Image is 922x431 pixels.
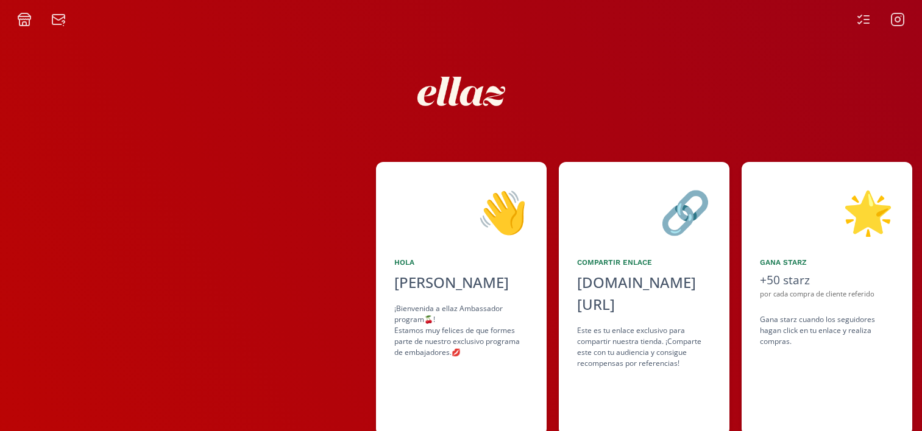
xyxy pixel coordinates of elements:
div: [PERSON_NAME] [394,272,528,293]
div: ¡Bienvenida a ellaz Ambassador program🍒! Estamos muy felices de que formes parte de nuestro exclu... [394,303,528,358]
div: +50 starz [760,272,894,289]
div: por cada compra de cliente referido [760,289,894,300]
div: 🌟 [760,180,894,242]
div: [DOMAIN_NAME][URL] [577,272,711,315]
div: Gana starz [760,257,894,268]
div: Gana starz cuando los seguidores hagan click en tu enlace y realiza compras . [760,314,894,347]
div: Hola [394,257,528,268]
img: nKmKAABZpYV7 [406,37,516,146]
div: 🔗 [577,180,711,242]
div: Este es tu enlace exclusivo para compartir nuestra tienda. ¡Comparte este con tu audiencia y cons... [577,325,711,369]
div: 👋 [394,180,528,242]
div: Compartir Enlace [577,257,711,268]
